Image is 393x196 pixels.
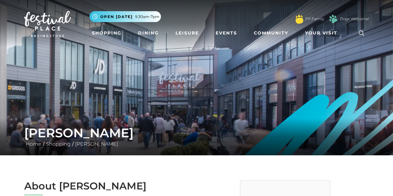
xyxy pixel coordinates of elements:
img: Festival Place Logo [24,11,71,37]
button: Open [DATE] 9.30am-7pm [89,11,161,22]
span: Open [DATE] [100,14,133,20]
a: Dogs Welcome! [340,16,369,22]
a: Home [24,141,43,147]
a: Events [213,27,240,39]
a: Shopping [89,27,124,39]
span: Your Visit [305,30,337,36]
a: Shopping [44,141,72,147]
a: Your Visit [303,27,343,39]
span: 9.30am-7pm [135,14,159,20]
a: Dining [135,27,161,39]
h1: [PERSON_NAME] [24,125,369,140]
a: Community [251,27,291,39]
div: / / [20,125,374,148]
h2: About [PERSON_NAME] [24,180,192,192]
a: FP Family [305,16,324,22]
a: Leisure [173,27,201,39]
a: [PERSON_NAME] [74,141,120,147]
